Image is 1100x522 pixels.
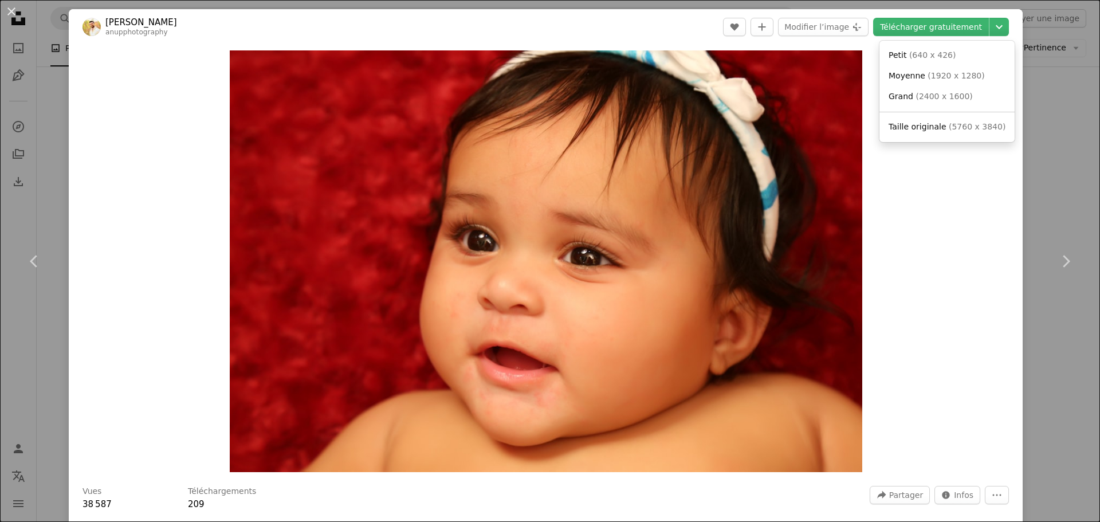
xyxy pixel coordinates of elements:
span: ( 2400 x 1600 ) [916,92,972,101]
div: Choisissez la taille de téléchargement [879,41,1015,142]
span: Taille originale [889,122,946,131]
button: Choisissez la taille de téléchargement [989,18,1009,36]
span: Petit [889,50,906,60]
span: Grand [889,92,913,101]
span: ( 640 x 426 ) [909,50,956,60]
span: ( 1920 x 1280 ) [928,71,984,80]
span: Moyenne [889,71,925,80]
span: ( 5760 x 3840 ) [949,122,1005,131]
